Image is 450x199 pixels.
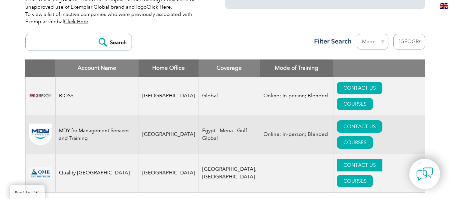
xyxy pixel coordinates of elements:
[29,124,52,146] img: 20f5aa14-88a6-ee11-be37-00224898ad00-logo.png
[10,185,45,199] a: BACK TO TOP
[147,4,171,10] a: Click Here
[337,98,373,110] a: COURSES
[95,34,132,50] input: Search
[29,167,52,179] img: 44dd2802-20f8-ef11-bae2-000d3ad176a3-logo.png
[139,154,199,193] td: [GEOGRAPHIC_DATA]
[55,154,139,193] td: Quality [GEOGRAPHIC_DATA]
[55,59,139,77] th: Account Name: activate to sort column descending
[337,82,382,94] a: CONTACT US
[260,77,333,115] td: Online; In-person; Blended
[416,166,433,182] img: contact-chat.png
[139,115,199,154] td: [GEOGRAPHIC_DATA]
[337,120,382,133] a: CONTACT US
[199,154,260,193] td: [GEOGRAPHIC_DATA], [GEOGRAPHIC_DATA]
[337,136,373,149] a: COURSES
[139,77,199,115] td: [GEOGRAPHIC_DATA]
[139,59,199,77] th: Home Office: activate to sort column ascending
[310,37,352,46] h3: Filter Search
[337,159,382,171] a: CONTACT US
[333,59,425,77] th: : activate to sort column ascending
[199,115,260,154] td: Egypt - Mena - Gulf- Global
[64,19,88,25] a: Click Here
[260,115,333,154] td: Online; In-person; Blended
[29,84,52,107] img: 13dcf6a5-49c1-ed11-b597-0022481565fd-logo.png
[199,59,260,77] th: Coverage: activate to sort column ascending
[337,175,373,187] a: COURSES
[55,77,139,115] td: BIQSS
[440,3,448,9] img: en
[260,59,333,77] th: Mode of Training: activate to sort column ascending
[199,77,260,115] td: Global
[55,115,139,154] td: MDY for Management Services and Training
